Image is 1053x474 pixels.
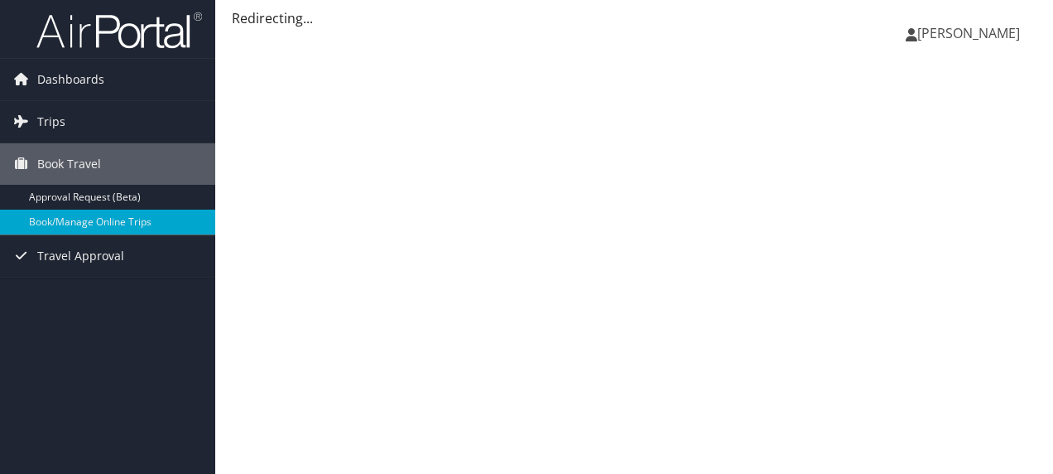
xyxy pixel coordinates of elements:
[37,235,124,277] span: Travel Approval
[917,24,1020,42] span: [PERSON_NAME]
[232,8,1036,28] div: Redirecting...
[906,8,1036,58] a: [PERSON_NAME]
[36,11,202,50] img: airportal-logo.png
[37,59,104,100] span: Dashboards
[37,101,65,143] span: Trips
[37,143,101,185] span: Book Travel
